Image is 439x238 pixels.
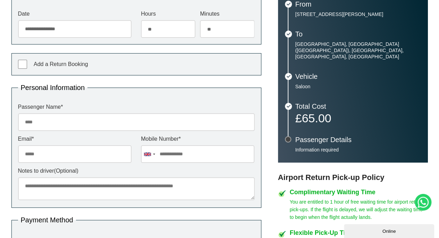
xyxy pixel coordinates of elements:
[295,147,421,153] p: Information required
[344,223,436,238] iframe: chat widget
[18,11,132,17] label: Date
[295,31,421,38] h3: To
[18,216,76,223] legend: Payment Method
[290,198,428,221] p: You are entitled to 1 hour of free waiting time for airport return pick-ups. If the flight is del...
[302,112,331,125] span: 65.00
[290,189,428,195] h4: Complimentary Waiting Time
[18,168,255,174] label: Notes to driver
[54,168,78,174] span: (Optional)
[141,146,157,163] div: United Kingdom: +44
[295,73,421,80] h3: Vehicle
[18,60,27,69] input: Add a Return Booking
[141,136,254,142] label: Mobile Number
[295,41,421,60] p: [GEOGRAPHIC_DATA], [GEOGRAPHIC_DATA] ([GEOGRAPHIC_DATA]), [GEOGRAPHIC_DATA], [GEOGRAPHIC_DATA], [...
[278,173,428,182] h3: Airport Return Pick-up Policy
[18,104,255,110] label: Passenger Name
[295,11,421,17] p: [STREET_ADDRESS][PERSON_NAME]
[295,103,421,110] h3: Total Cost
[34,61,88,67] span: Add a Return Booking
[200,11,254,17] label: Minutes
[295,83,421,90] p: Saloon
[18,84,88,91] legend: Personal Information
[18,136,132,142] label: Email
[295,1,421,8] h3: From
[141,11,195,17] label: Hours
[295,136,421,143] h3: Passenger Details
[295,113,421,123] p: £
[290,230,428,236] h4: Flexible Pick-Up Time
